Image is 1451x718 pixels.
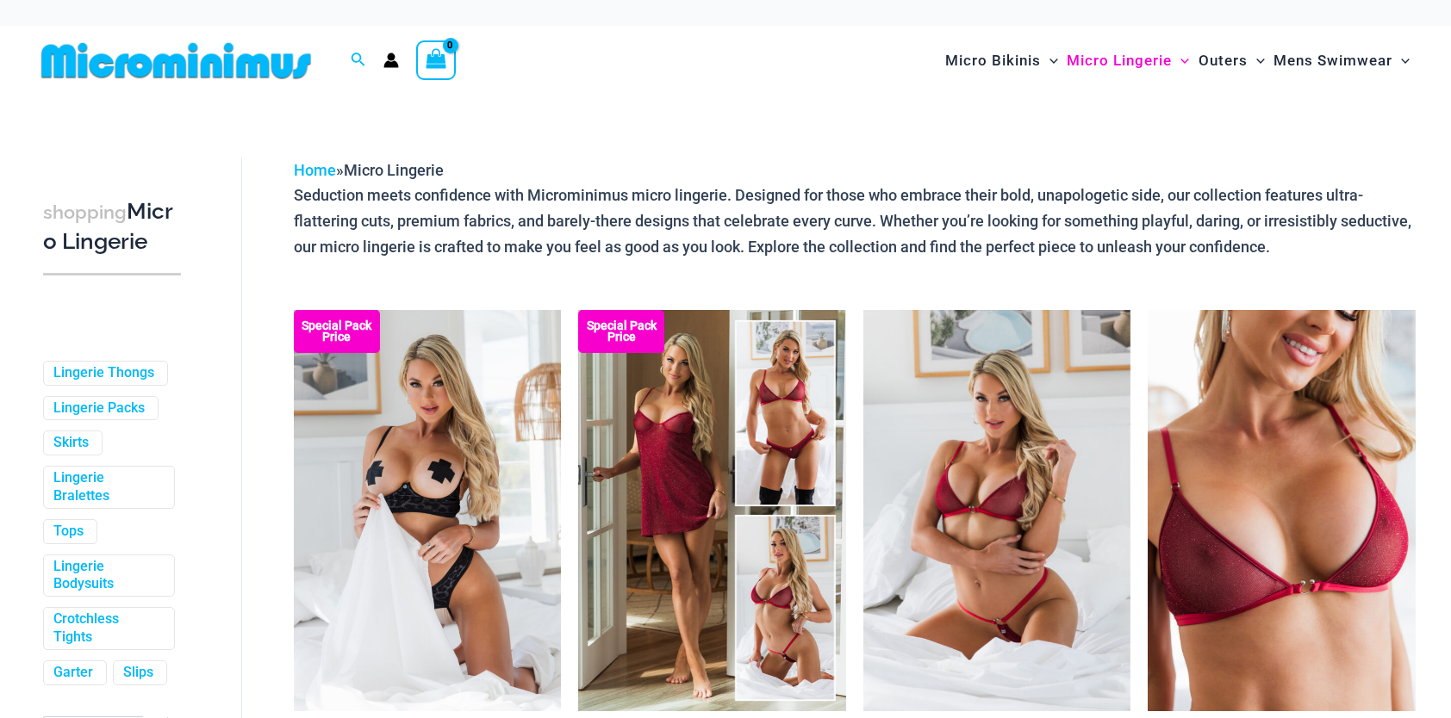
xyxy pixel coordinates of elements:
[294,310,562,711] img: Nights Fall Silver Leopard 1036 Bra 6046 Thong 09v2
[938,32,1417,90] nav: Site Navigation
[53,399,145,418] a: Lingerie Packs
[294,320,380,343] b: Special Pack Price
[1274,39,1392,83] span: Mens Swimwear
[941,34,1062,87] a: Micro BikinisMenu ToggleMenu Toggle
[344,161,444,179] span: Micro Lingerie
[578,310,846,711] img: Guilty Pleasures Red Collection Pack F
[578,320,664,343] b: Special Pack Price
[863,310,1131,711] a: Guilty Pleasures Red 1045 Bra 689 Micro 05Guilty Pleasures Red 1045 Bra 689 Micro 06Guilty Pleasu...
[1194,34,1269,87] a: OutersMenu ToggleMenu Toggle
[53,664,93,682] a: Garter
[53,434,89,452] a: Skirts
[43,201,127,223] span: shopping
[863,310,1131,711] img: Guilty Pleasures Red 1045 Bra 689 Micro 05
[294,310,562,711] a: Nights Fall Silver Leopard 1036 Bra 6046 Thong 09v2 Nights Fall Silver Leopard 1036 Bra 6046 Thon...
[1269,34,1414,87] a: Mens SwimwearMenu ToggleMenu Toggle
[294,161,336,179] a: Home
[34,41,318,80] img: MM SHOP LOGO FLAT
[1199,39,1248,83] span: Outers
[294,161,444,179] span: »
[53,364,154,382] a: Lingerie Thongs
[351,50,366,71] a: Search icon link
[1041,39,1058,83] span: Menu Toggle
[1148,310,1416,711] a: Guilty Pleasures Red 1045 Bra 01Guilty Pleasures Red 1045 Bra 02Guilty Pleasures Red 1045 Bra 02
[1172,39,1189,83] span: Menu Toggle
[53,523,84,541] a: Tops
[1067,39,1172,83] span: Micro Lingerie
[294,183,1416,259] p: Seduction meets confidence with Microminimus micro lingerie. Designed for those who embrace their...
[416,40,456,80] a: View Shopping Cart, empty
[43,197,181,257] h3: Micro Lingerie
[1392,39,1410,83] span: Menu Toggle
[1248,39,1265,83] span: Menu Toggle
[53,558,161,594] a: Lingerie Bodysuits
[1148,310,1416,711] img: Guilty Pleasures Red 1045 Bra 01
[1062,34,1193,87] a: Micro LingerieMenu ToggleMenu Toggle
[123,664,153,682] a: Slips
[945,39,1041,83] span: Micro Bikinis
[53,610,161,647] a: Crotchless Tights
[578,310,846,711] a: Guilty Pleasures Red Collection Pack F Guilty Pleasures Red Collection Pack BGuilty Pleasures Red...
[53,469,161,505] a: Lingerie Bralettes
[383,53,399,68] a: Account icon link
